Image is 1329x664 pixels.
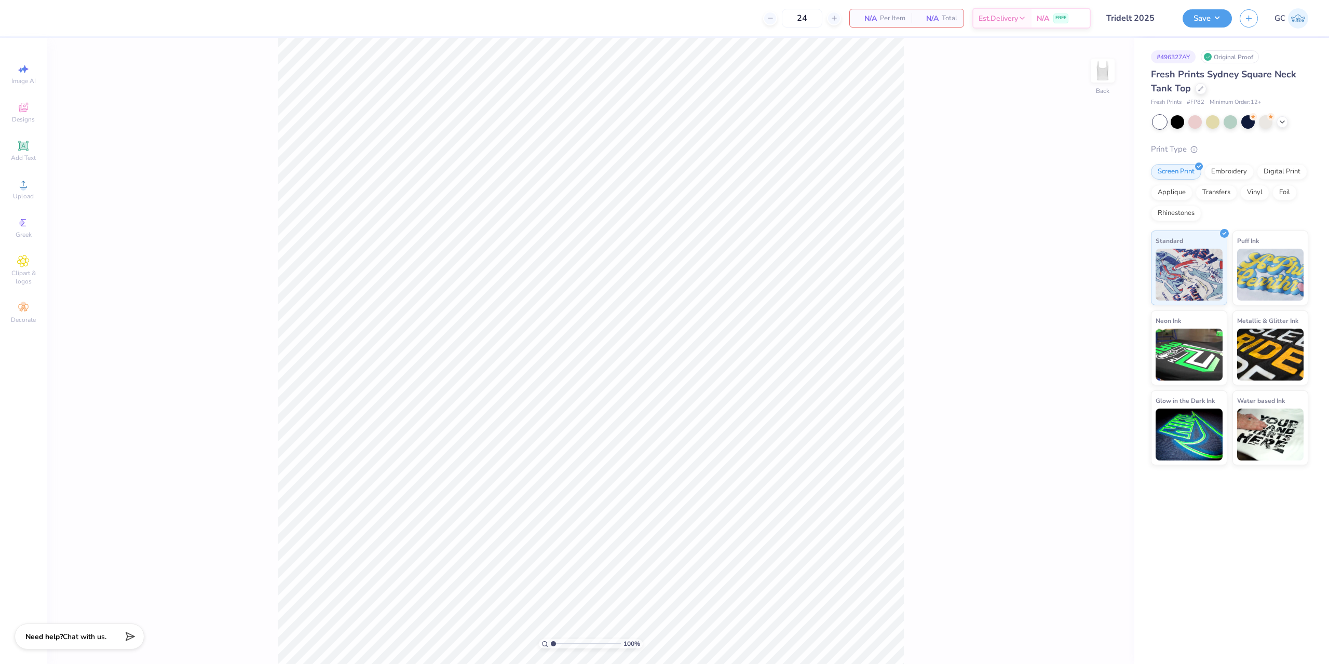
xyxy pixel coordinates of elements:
[1156,409,1223,460] img: Glow in the Dark Ink
[1092,60,1113,81] img: Back
[918,13,939,24] span: N/A
[1151,164,1201,180] div: Screen Print
[1240,185,1269,200] div: Vinyl
[1151,185,1192,200] div: Applique
[1237,329,1304,381] img: Metallic & Glitter Ink
[1099,8,1175,29] input: Untitled Design
[1156,395,1215,406] span: Glow in the Dark Ink
[12,115,35,124] span: Designs
[5,269,42,286] span: Clipart & logos
[1151,143,1308,155] div: Print Type
[979,13,1018,24] span: Est. Delivery
[1257,164,1307,180] div: Digital Print
[16,231,32,239] span: Greek
[1156,235,1183,246] span: Standard
[880,13,905,24] span: Per Item
[1201,50,1259,63] div: Original Proof
[1156,329,1223,381] img: Neon Ink
[25,632,63,642] strong: Need help?
[1183,9,1232,28] button: Save
[1210,98,1262,107] span: Minimum Order: 12 +
[1156,315,1181,326] span: Neon Ink
[1237,249,1304,301] img: Puff Ink
[1151,68,1296,94] span: Fresh Prints Sydney Square Neck Tank Top
[942,13,957,24] span: Total
[1237,395,1285,406] span: Water based Ink
[1204,164,1254,180] div: Embroidery
[11,77,36,85] span: Image AI
[11,316,36,324] span: Decorate
[1187,98,1204,107] span: # FP82
[856,13,877,24] span: N/A
[11,154,36,162] span: Add Text
[63,632,106,642] span: Chat with us.
[1096,86,1109,96] div: Back
[1037,13,1049,24] span: N/A
[1055,15,1066,22] span: FREE
[1151,50,1196,63] div: # 496327AY
[1151,206,1201,221] div: Rhinestones
[1272,185,1297,200] div: Foil
[1274,12,1285,24] span: GC
[1237,315,1298,326] span: Metallic & Glitter Ink
[1196,185,1237,200] div: Transfers
[1237,235,1259,246] span: Puff Ink
[623,639,640,648] span: 100 %
[1151,98,1182,107] span: Fresh Prints
[782,9,822,28] input: – –
[1156,249,1223,301] img: Standard
[1274,8,1308,29] a: GC
[13,192,34,200] span: Upload
[1237,409,1304,460] img: Water based Ink
[1288,8,1308,29] img: Gerard Christopher Trorres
